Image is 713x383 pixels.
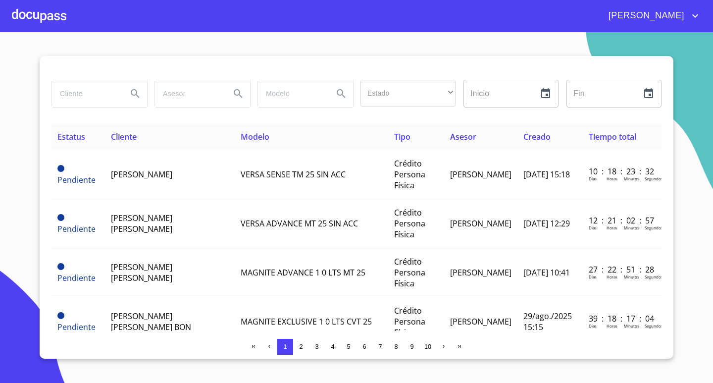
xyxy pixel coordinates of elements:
[404,339,420,355] button: 9
[258,80,325,107] input: search
[523,131,551,142] span: Creado
[607,274,617,279] p: Horas
[394,305,425,338] span: Crédito Persona Física
[624,176,639,181] p: Minutos
[607,323,617,328] p: Horas
[372,339,388,355] button: 7
[410,343,413,350] span: 9
[450,267,511,278] span: [PERSON_NAME]
[589,131,636,142] span: Tiempo total
[241,316,372,327] span: MAGNITE EXCLUSIVE 1 0 LTS CVT 25
[123,82,147,106] button: Search
[523,267,570,278] span: [DATE] 10:41
[601,8,689,24] span: [PERSON_NAME]
[57,312,64,319] span: Pendiente
[111,311,191,332] span: [PERSON_NAME] [PERSON_NAME] BON
[523,218,570,229] span: [DATE] 12:29
[601,8,701,24] button: account of current user
[329,82,353,106] button: Search
[155,80,222,107] input: search
[57,165,64,172] span: Pendiente
[241,267,365,278] span: MAGNITE ADVANCE 1 0 LTS MT 25
[394,158,425,191] span: Crédito Persona Física
[645,323,663,328] p: Segundos
[394,343,398,350] span: 8
[241,169,346,180] span: VERSA SENSE TM 25 SIN ACC
[645,274,663,279] p: Segundos
[356,339,372,355] button: 6
[57,263,64,270] span: Pendiente
[607,225,617,230] p: Horas
[331,343,334,350] span: 4
[589,274,597,279] p: Dias
[624,225,639,230] p: Minutos
[111,262,172,283] span: [PERSON_NAME] [PERSON_NAME]
[450,316,511,327] span: [PERSON_NAME]
[394,131,410,142] span: Tipo
[589,166,656,177] p: 10 : 18 : 23 : 32
[111,131,137,142] span: Cliente
[589,323,597,328] p: Dias
[645,225,663,230] p: Segundos
[523,311,572,332] span: 29/ago./2025 15:15
[589,264,656,275] p: 27 : 22 : 51 : 28
[624,323,639,328] p: Minutos
[277,339,293,355] button: 1
[624,274,639,279] p: Minutos
[325,339,341,355] button: 4
[378,343,382,350] span: 7
[293,339,309,355] button: 2
[645,176,663,181] p: Segundos
[57,273,96,283] span: Pendiente
[394,207,425,240] span: Crédito Persona Física
[362,343,366,350] span: 6
[420,339,436,355] button: 10
[347,343,350,350] span: 5
[57,131,85,142] span: Estatus
[309,339,325,355] button: 3
[450,218,511,229] span: [PERSON_NAME]
[523,169,570,180] span: [DATE] 15:18
[52,80,119,107] input: search
[450,131,476,142] span: Asesor
[57,322,96,332] span: Pendiente
[241,131,269,142] span: Modelo
[241,218,358,229] span: VERSA ADVANCE MT 25 SIN ACC
[226,82,250,106] button: Search
[299,343,303,350] span: 2
[394,256,425,289] span: Crédito Persona Física
[424,343,431,350] span: 10
[589,176,597,181] p: Dias
[57,223,96,234] span: Pendiente
[360,80,456,107] div: ​
[111,213,172,234] span: [PERSON_NAME] [PERSON_NAME]
[388,339,404,355] button: 8
[57,214,64,221] span: Pendiente
[450,169,511,180] span: [PERSON_NAME]
[589,215,656,226] p: 12 : 21 : 02 : 57
[111,169,172,180] span: [PERSON_NAME]
[607,176,617,181] p: Horas
[589,225,597,230] p: Dias
[589,313,656,324] p: 39 : 18 : 17 : 04
[283,343,287,350] span: 1
[57,174,96,185] span: Pendiente
[315,343,318,350] span: 3
[341,339,356,355] button: 5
